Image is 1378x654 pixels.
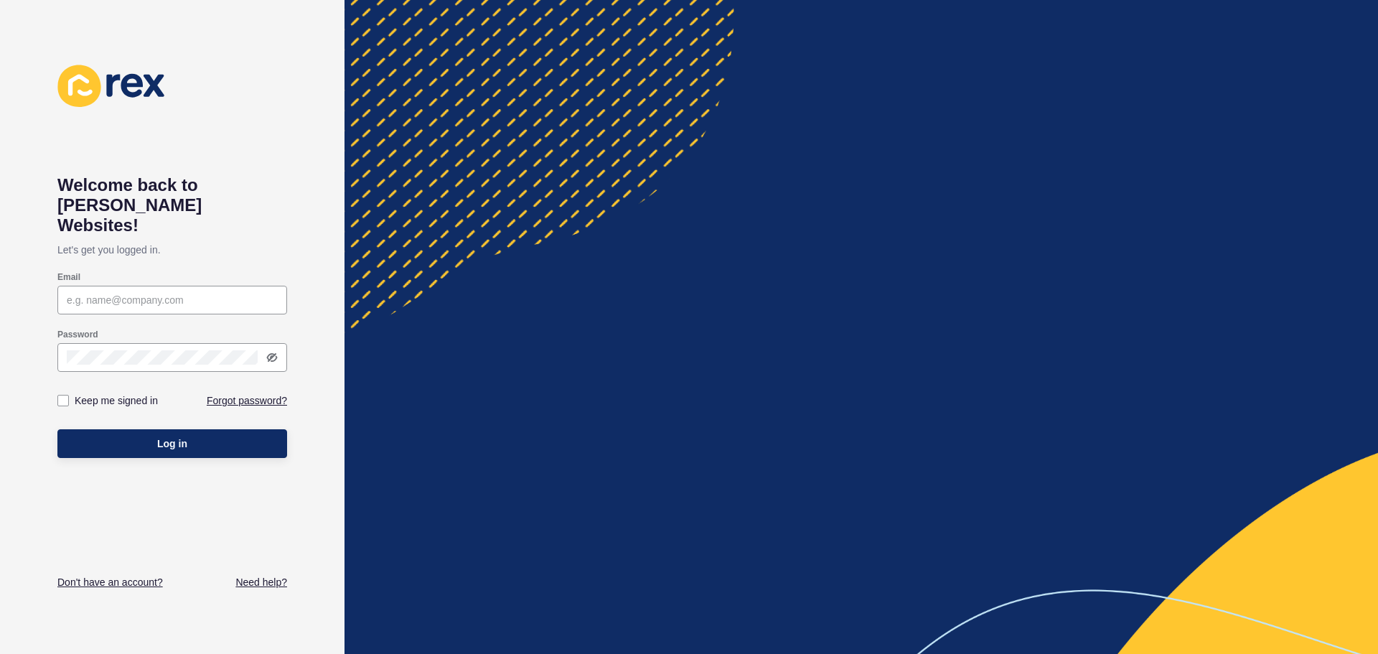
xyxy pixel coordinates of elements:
[57,271,80,283] label: Email
[57,575,163,589] a: Don't have an account?
[57,429,287,458] button: Log in
[57,235,287,264] p: Let's get you logged in.
[67,293,278,307] input: e.g. name@company.com
[207,393,287,408] a: Forgot password?
[157,436,187,451] span: Log in
[235,575,287,589] a: Need help?
[75,393,158,408] label: Keep me signed in
[57,175,287,235] h1: Welcome back to [PERSON_NAME] Websites!
[57,329,98,340] label: Password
